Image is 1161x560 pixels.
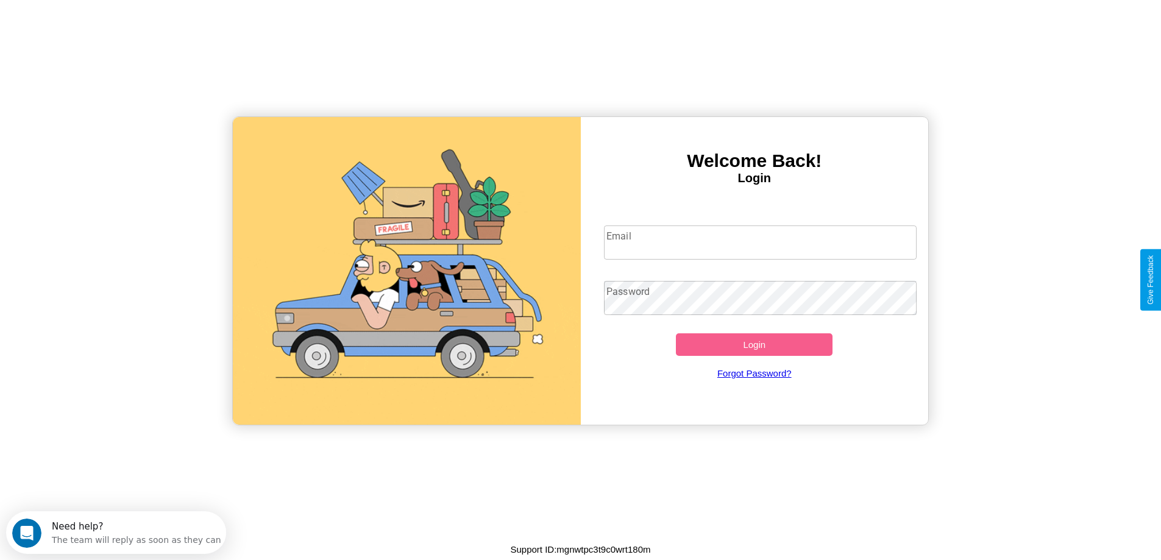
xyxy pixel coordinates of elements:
[598,356,911,391] a: Forgot Password?
[581,151,929,171] h3: Welcome Back!
[12,519,41,548] iframe: Intercom live chat
[1146,255,1155,305] div: Give Feedback
[6,511,226,554] iframe: Intercom live chat discovery launcher
[233,117,581,425] img: gif
[46,10,215,20] div: Need help?
[676,333,833,356] button: Login
[46,20,215,33] div: The team will reply as soon as they can
[5,5,227,38] div: Open Intercom Messenger
[581,171,929,185] h4: Login
[510,541,650,558] p: Support ID: mgnwtpc3t9c0wrt180m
